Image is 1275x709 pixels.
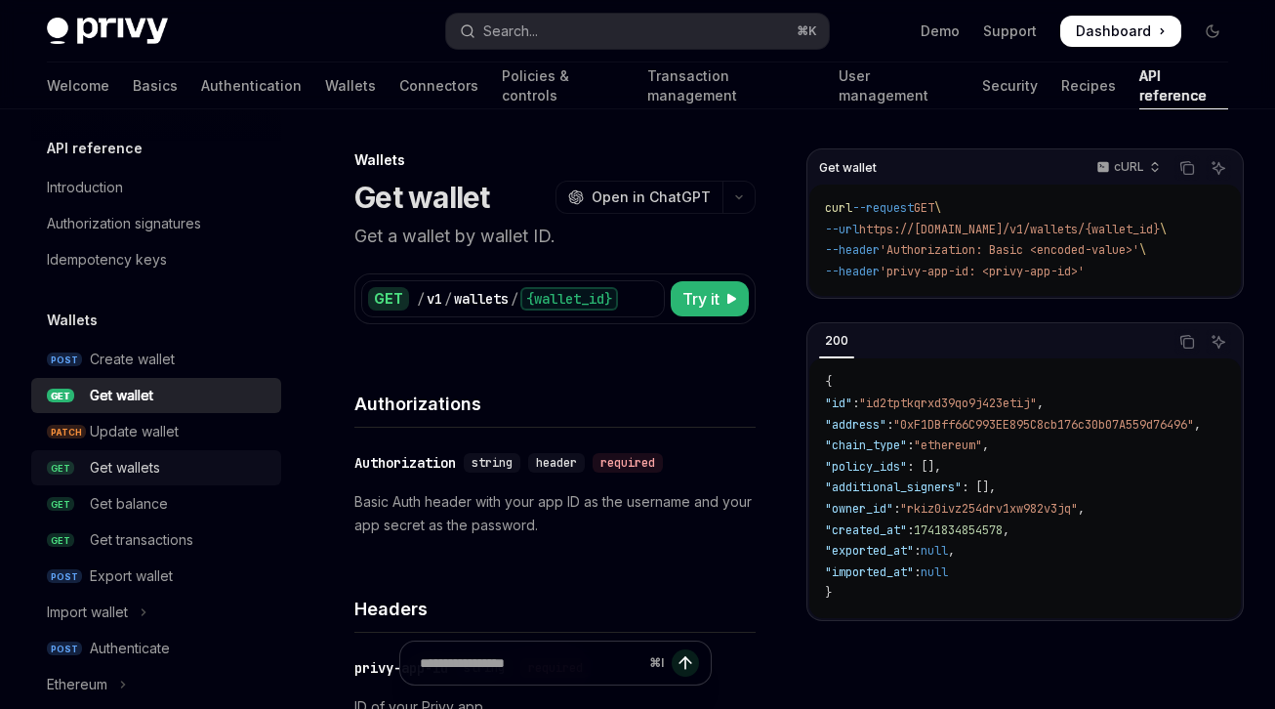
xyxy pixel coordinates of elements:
input: Ask a question... [420,642,641,685]
p: Get a wallet by wallet ID. [354,223,756,250]
a: Basics [133,63,178,109]
span: GET [47,533,74,548]
span: string [472,455,513,471]
a: GETGet wallet [31,378,281,413]
div: Introduction [47,176,123,199]
button: Copy the contents from the code block [1174,329,1200,354]
span: "owner_id" [825,501,893,517]
span: --url [825,222,859,237]
span: : [], [962,480,996,495]
a: Authentication [201,63,302,109]
span: : [], [907,459,941,475]
a: GETGet transactions [31,522,281,558]
div: / [511,289,518,309]
img: dark logo [47,18,168,45]
a: API reference [1139,63,1228,109]
div: GET [368,287,409,311]
div: v1 [427,289,442,309]
span: Try it [682,287,720,311]
span: "imported_at" [825,564,914,580]
a: GETGet wallets [31,450,281,485]
p: Basic Auth header with your app ID as the username and your app secret as the password. [354,490,756,537]
span: PATCH [47,425,86,439]
h1: Get wallet [354,180,490,215]
span: , [982,438,989,453]
span: Dashboard [1076,21,1151,41]
a: POSTAuthenticate [31,631,281,666]
h4: Authorizations [354,391,756,417]
span: , [948,543,955,559]
span: { [825,374,832,390]
button: Toggle Import wallet section [31,595,281,630]
span: null [921,543,948,559]
span: GET [47,497,74,512]
button: Copy the contents from the code block [1174,155,1200,181]
span: , [1194,417,1201,433]
span: ⌘ K [797,23,817,39]
span: POST [47,642,82,656]
span: : [886,417,893,433]
span: "ethereum" [914,438,982,453]
span: GET [914,200,934,216]
span: : [914,543,921,559]
div: / [444,289,452,309]
div: Ethereum [47,673,107,696]
a: Transaction management [647,63,816,109]
span: : [907,438,914,453]
span: \ [934,200,941,216]
span: : [914,564,921,580]
span: \ [1139,242,1146,258]
span: "address" [825,417,886,433]
div: Idempotency keys [47,248,167,271]
span: : [893,501,900,517]
span: \ [1160,222,1167,237]
button: cURL [1086,151,1169,185]
a: GETGet balance [31,486,281,521]
p: cURL [1114,159,1144,175]
span: 1741834854578 [914,522,1003,538]
div: Get wallets [90,456,160,480]
span: , [1037,396,1044,411]
span: curl [825,200,852,216]
a: POSTExport wallet [31,559,281,594]
span: header [536,455,577,471]
span: "created_at" [825,522,907,538]
button: Ask AI [1206,329,1231,354]
div: 200 [819,329,854,353]
div: Create wallet [90,348,175,371]
span: --header [825,242,880,258]
span: --request [852,200,914,216]
div: Import wallet [47,601,128,624]
a: Welcome [47,63,109,109]
button: Toggle dark mode [1197,16,1228,47]
span: null [921,564,948,580]
a: Policies & controls [502,63,624,109]
button: Send message [672,649,699,677]
div: required [593,453,663,473]
span: , [1078,501,1085,517]
span: "rkiz0ivz254drv1xw982v3jq" [900,501,1078,517]
button: Try it [671,281,749,316]
a: Recipes [1061,63,1116,109]
div: Authorization [354,453,456,473]
span: "0xF1DBff66C993EE895C8cb176c30b07A559d76496" [893,417,1194,433]
a: Wallets [325,63,376,109]
div: / [417,289,425,309]
h5: API reference [47,137,143,160]
span: 'Authorization: Basic <encoded-value>' [880,242,1139,258]
a: Demo [921,21,960,41]
a: Authorization signatures [31,206,281,241]
span: , [1003,522,1009,538]
a: Connectors [399,63,478,109]
span: : [907,522,914,538]
span: Open in ChatGPT [592,188,711,207]
button: Open search [446,14,830,49]
span: GET [47,389,74,403]
button: Open in ChatGPT [555,181,722,214]
span: } [825,585,832,601]
div: Update wallet [90,420,179,443]
a: PATCHUpdate wallet [31,414,281,449]
a: Security [982,63,1038,109]
div: Get transactions [90,528,193,552]
span: https://[DOMAIN_NAME]/v1/wallets/{wallet_id} [859,222,1160,237]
